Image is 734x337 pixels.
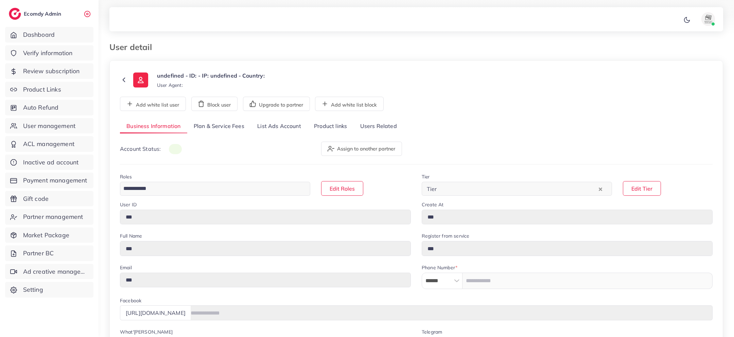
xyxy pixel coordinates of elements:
label: Full Name [120,232,142,239]
span: Product Links [23,85,61,94]
a: Partner BC [5,245,93,261]
button: Block user [191,97,238,111]
a: logoEcomdy Admin [9,8,63,20]
span: Review subscription [23,67,80,76]
span: ACL management [23,140,74,148]
img: logo [9,8,21,20]
span: Tier [425,184,438,194]
label: Email [120,264,132,271]
button: Assign to another partner [321,142,402,156]
span: Verify information [23,49,73,58]
a: Users Related [353,119,403,134]
span: Inactive ad account [23,158,79,167]
button: Clear Selected [599,185,602,193]
span: Partner BC [23,249,54,258]
a: avatar [693,12,718,26]
a: Gift code [5,191,93,207]
a: Inactive ad account [5,155,93,170]
span: Setting [23,285,43,294]
span: User management [23,122,75,130]
a: User management [5,118,93,134]
label: Telegram [422,328,442,335]
input: Search for option [121,183,301,194]
a: Verify information [5,45,93,61]
div: Search for option [120,182,310,196]
label: Phone Number [422,264,457,271]
p: Account Status: [120,145,182,153]
label: Create At [422,201,443,208]
a: Market Package [5,227,93,243]
input: Search for option [439,183,597,194]
a: List Ads Account [251,119,308,134]
div: Search for option [422,182,612,196]
a: ACL management [5,136,93,152]
a: Partner management [5,209,93,225]
span: Payment management [23,176,87,185]
button: Add white list user [120,97,186,111]
h2: Ecomdy Admin [24,11,63,17]
span: Market Package [23,231,69,240]
small: User Agent: [157,82,183,89]
a: Payment management [5,173,93,188]
span: Auto Refund [23,103,59,112]
a: Dashboard [5,27,93,43]
img: ic-user-info.36bf1079.svg [133,73,148,87]
label: User ID [120,201,137,208]
a: Ad creative management [5,264,93,279]
img: avatar [701,12,715,26]
button: Upgrade to partner [243,97,310,111]
button: Edit Tier [623,181,661,196]
button: Edit Roles [321,181,363,196]
label: What'[PERSON_NAME] [120,328,173,335]
a: Plan & Service Fees [187,119,251,134]
a: Review subscription [5,63,93,79]
label: Facebook [120,297,141,304]
div: [URL][DOMAIN_NAME] [120,305,191,320]
a: Setting [5,282,93,298]
span: Ad creative management [23,267,88,276]
h3: User detail [109,42,157,52]
a: Auto Refund [5,100,93,115]
label: Tier [422,173,430,180]
a: Product Links [5,82,93,97]
span: Dashboard [23,30,55,39]
a: Business Information [120,119,187,134]
span: Gift code [23,194,49,203]
button: Add white list block [315,97,384,111]
a: Product links [308,119,353,134]
p: undefined - ID: - IP: undefined - Country: [157,71,265,80]
label: Roles [120,173,132,180]
label: Register from service [422,232,469,239]
span: Partner management [23,212,83,221]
